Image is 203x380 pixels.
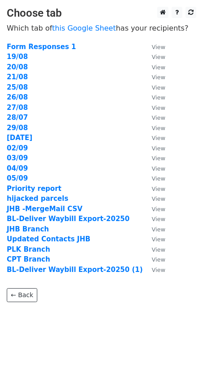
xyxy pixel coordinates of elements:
a: BL-Deliver Waybill Export-20250 (1) [7,266,143,274]
small: View [152,125,165,131]
a: View [143,154,165,162]
small: View [152,94,165,101]
small: View [152,84,165,91]
small: View [152,165,165,172]
a: View [143,195,165,203]
a: View [143,73,165,81]
a: [DATE] [7,134,32,142]
a: View [143,266,165,274]
a: View [143,83,165,91]
a: View [143,245,165,253]
small: View [152,185,165,192]
small: View [152,246,165,253]
a: ← Back [7,288,37,302]
small: View [152,267,165,273]
small: View [152,54,165,60]
a: View [143,235,165,243]
a: this Google Sheet [52,24,116,32]
small: View [152,216,165,222]
small: View [152,256,165,263]
small: View [152,226,165,233]
small: View [152,175,165,182]
a: View [143,164,165,172]
a: View [143,185,165,193]
small: View [152,145,165,152]
a: View [143,93,165,101]
a: hijacked parcels [7,195,68,203]
h3: Choose tab [7,7,196,20]
a: 21/08 [7,73,28,81]
a: 19/08 [7,53,28,61]
small: View [152,44,165,50]
a: CPT Branch [7,255,50,263]
a: 28/07 [7,113,28,122]
small: View [152,74,165,81]
a: View [143,104,165,112]
a: 05/09 [7,174,28,182]
a: View [143,174,165,182]
a: View [143,215,165,223]
small: View [152,135,165,141]
a: View [143,144,165,152]
a: BL-Deliver Waybill Export-20250 [7,215,129,223]
small: View [152,114,165,121]
a: View [143,255,165,263]
a: 26/08 [7,93,28,101]
a: View [143,53,165,61]
a: 03/09 [7,154,28,162]
a: 25/08 [7,83,28,91]
a: Form Responses 1 [7,43,76,51]
a: 02/09 [7,144,28,152]
a: View [143,205,165,213]
a: View [143,113,165,122]
a: View [143,134,165,142]
a: 20/08 [7,63,28,71]
p: Which tab of has your recipients? [7,23,196,33]
a: JHB -MergeMail CSV [7,205,83,213]
a: 27/08 [7,104,28,112]
a: 04/09 [7,164,28,172]
small: View [152,104,165,111]
a: 29/08 [7,124,28,132]
a: Priority report [7,185,62,193]
small: View [152,195,165,202]
small: View [152,236,165,243]
small: View [152,206,165,213]
a: View [143,63,165,71]
small: View [152,64,165,71]
a: JHB Branch [7,225,49,233]
a: PLK Branch [7,245,50,253]
a: View [143,124,165,132]
a: Updated Contacts JHB [7,235,90,243]
small: View [152,155,165,162]
a: View [143,225,165,233]
a: View [143,43,165,51]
